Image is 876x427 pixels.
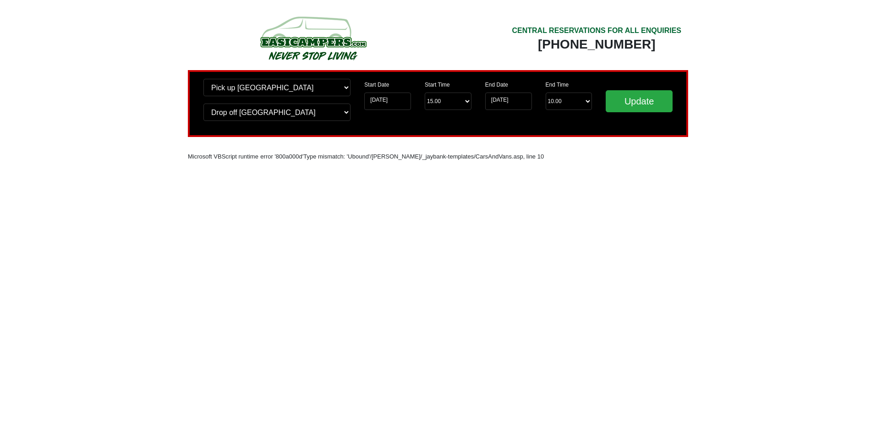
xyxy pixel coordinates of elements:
[303,153,370,160] font: Type mismatch: 'Ubound'
[226,13,400,63] img: campers-checkout-logo.png
[364,93,411,110] input: Start Date
[485,81,508,89] label: End Date
[512,25,681,36] div: CENTRAL RESERVATIONS FOR ALL ENQUIRIES
[512,36,681,53] div: [PHONE_NUMBER]
[523,153,544,160] font: , line 10
[188,153,258,160] font: Microsoft VBScript runtime
[364,81,389,89] label: Start Date
[606,90,673,112] input: Update
[260,153,303,160] font: error '800a000d'
[546,81,569,89] label: End Time
[370,153,523,160] font: /[PERSON_NAME]/_jaybank-templates/CarsAndVans.asp
[485,93,532,110] input: Return Date
[425,81,450,89] label: Start Time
